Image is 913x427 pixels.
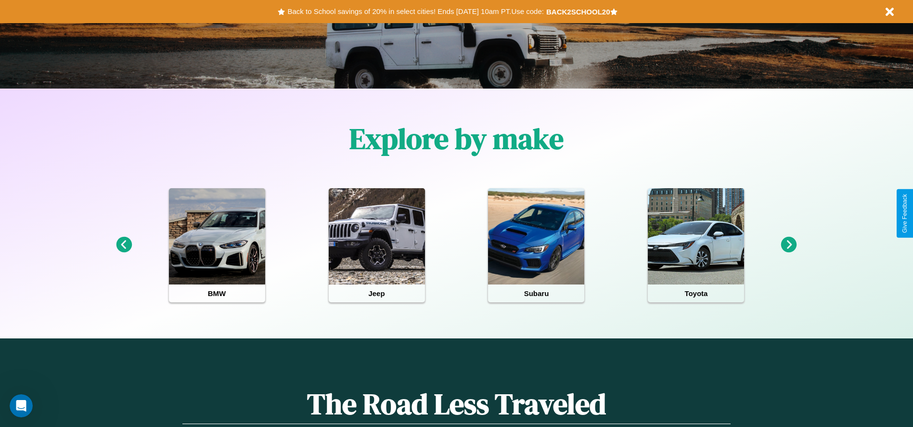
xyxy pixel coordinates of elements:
[648,285,744,302] h4: Toyota
[182,384,730,424] h1: The Road Less Traveled
[901,194,908,233] div: Give Feedback
[169,285,265,302] h4: BMW
[546,8,610,16] b: BACK2SCHOOL20
[329,285,425,302] h4: Jeep
[349,119,564,158] h1: Explore by make
[488,285,584,302] h4: Subaru
[10,394,33,417] iframe: Intercom live chat
[285,5,546,18] button: Back to School savings of 20% in select cities! Ends [DATE] 10am PT.Use code:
